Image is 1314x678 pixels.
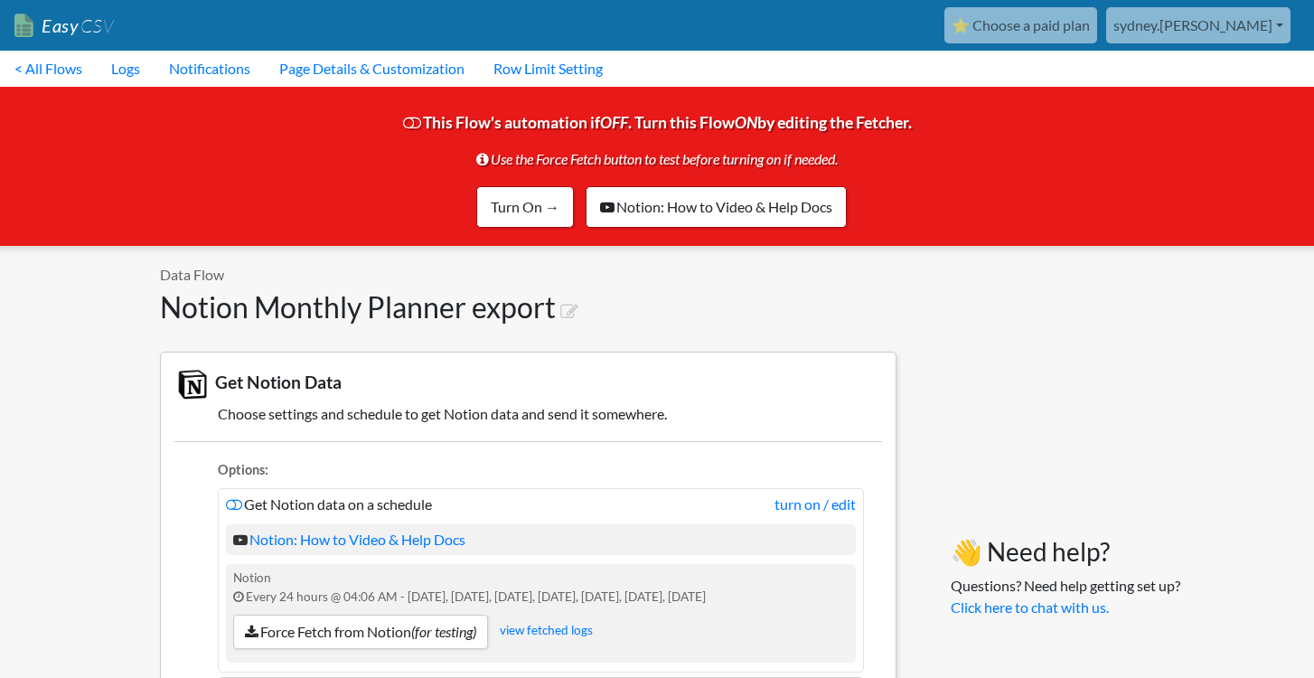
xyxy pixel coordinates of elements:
[233,531,465,548] a: Notion: How to Video & Help Docs
[226,564,856,663] div: Notion Every 24 hours @ 04:06 AM - [DATE], [DATE], [DATE], [DATE], [DATE], [DATE], [DATE]
[160,290,896,325] h1: Notion Monthly Planner export
[218,460,864,485] li: Options:
[411,623,476,640] i: (for testing)
[500,623,593,637] a: view fetched logs
[476,186,574,228] a: Turn On →
[403,113,912,211] span: This Flow's automation if . Turn this Flow by editing the Fetcher.
[174,366,882,402] h3: Get Notion Data
[479,51,617,87] a: Row Limit Setting
[735,113,757,132] i: ON
[265,51,479,87] a: Page Details & Customization
[233,615,488,649] a: Force Fetch from Notion(for testing)
[476,141,838,177] span: Use the Force Fetch button to test before turning on if needed.
[174,366,211,402] img: Notion
[951,598,1109,616] a: Click here to chat with us.
[951,537,1180,568] h3: 👋 Need help?
[951,575,1180,618] p: Questions? Need help getting set up?
[174,405,882,422] h5: Choose settings and schedule to get Notion data and send it somewhere.
[14,7,114,44] a: EasyCSV
[1106,7,1291,43] a: sydney.[PERSON_NAME]
[586,186,847,228] a: Notion: How to Video & Help Docs
[79,14,114,37] span: CSV
[218,488,864,673] li: Get Notion data on a schedule
[774,494,856,515] a: turn on / edit
[944,7,1097,43] a: ⭐ Choose a paid plan
[160,264,896,286] p: Data Flow
[97,51,155,87] a: Logs
[600,113,628,132] i: OFF
[155,51,265,87] a: Notifications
